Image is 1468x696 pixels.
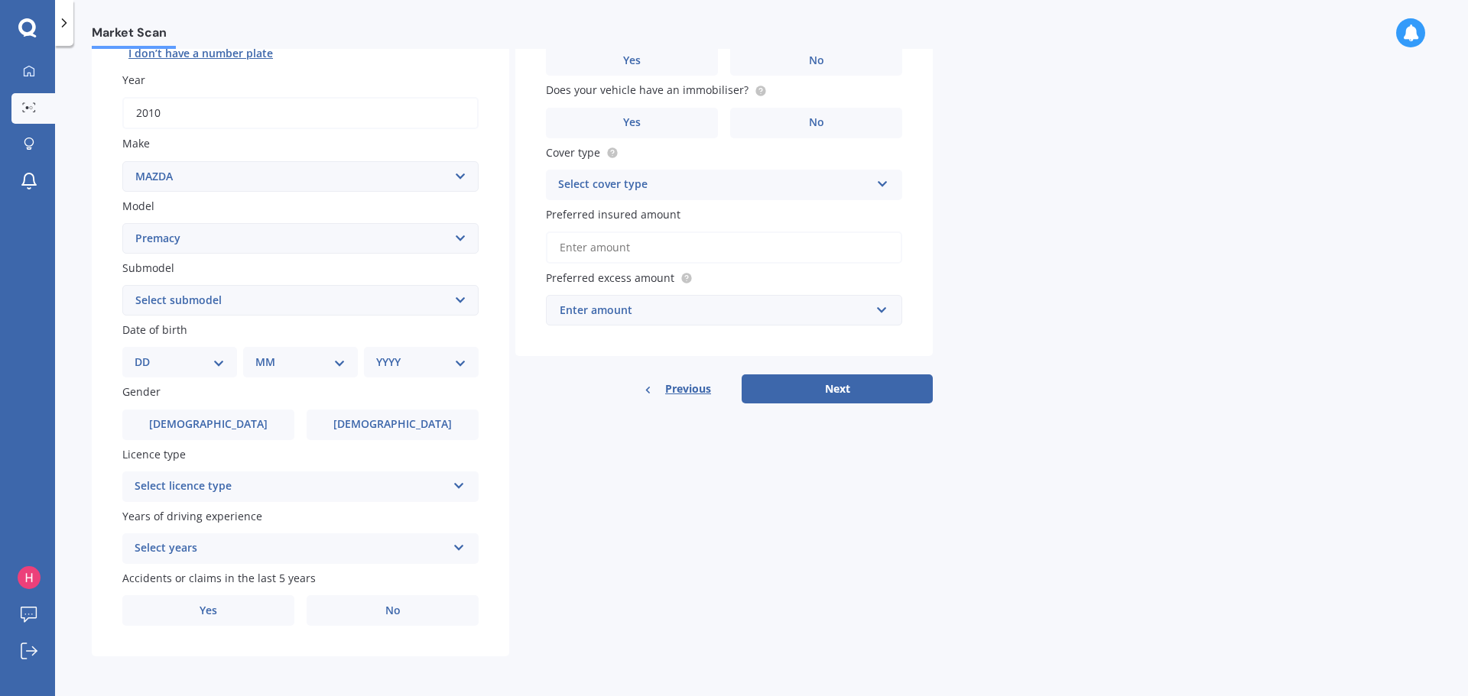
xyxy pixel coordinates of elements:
button: I don’t have a number plate [122,41,279,66]
span: Year [122,73,145,87]
span: Years of driving experience [122,509,262,523]
span: Does your vehicle have an immobiliser? [546,83,749,98]
span: No [385,604,401,617]
div: Enter amount [560,302,870,319]
span: Model [122,199,154,213]
span: [DEMOGRAPHIC_DATA] [149,418,268,431]
div: Select cover type [558,176,870,194]
button: Next [742,374,933,403]
span: Market Scan [92,25,176,46]
span: [DEMOGRAPHIC_DATA] [333,418,452,431]
span: Preferred excess amount [546,270,674,285]
span: Yes [623,116,641,129]
input: Enter amount [546,231,902,264]
span: Date of birth [122,322,187,337]
span: Yes [200,604,217,617]
input: YYYY [122,97,479,129]
span: Preferred insured amount [546,207,680,222]
span: Accidents or claims in the last 5 years [122,571,316,585]
span: Gender [122,385,161,400]
div: Select licence type [135,477,447,496]
span: Licence type [122,447,186,461]
div: Select years [135,539,447,558]
img: ACg8ocJpxc13y07yJnX3dC_-opLzWoUw4wzXCgW2nZRkGVbq8MDANA=s96-c [18,566,41,589]
span: Submodel [122,261,174,275]
span: No [809,116,824,129]
span: Previous [665,377,711,400]
span: Cover type [546,145,600,160]
span: Make [122,137,150,151]
span: No [809,54,824,67]
span: Yes [623,54,641,67]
